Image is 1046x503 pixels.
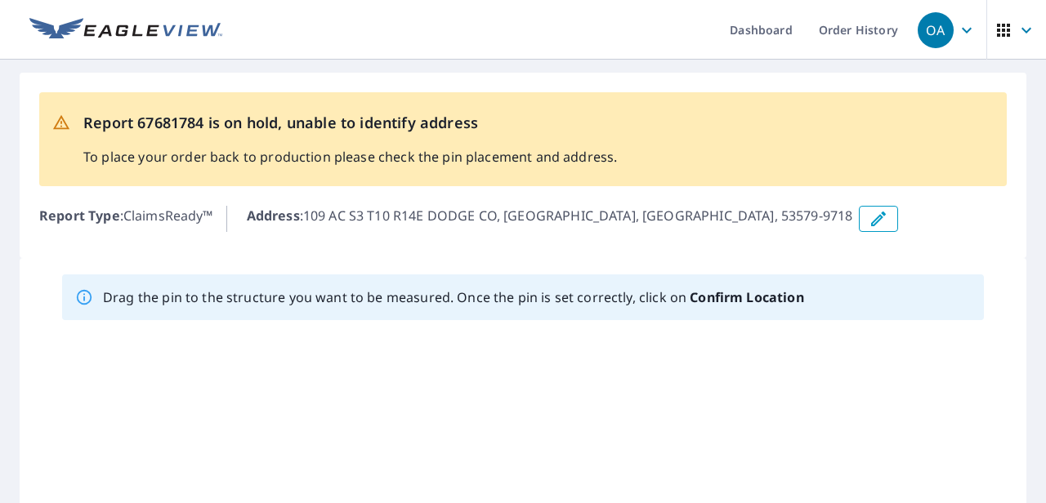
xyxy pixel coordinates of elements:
[39,206,213,232] p: : ClaimsReady™
[247,206,853,232] p: : 109 AC S3 T10 R14E DODGE CO, [GEOGRAPHIC_DATA], [GEOGRAPHIC_DATA], 53579-9718
[83,147,617,167] p: To place your order back to production please check the pin placement and address.
[83,112,617,134] p: Report 67681784 is on hold, unable to identify address
[103,287,804,307] p: Drag the pin to the structure you want to be measured. Once the pin is set correctly, click on
[690,288,803,306] b: Confirm Location
[29,18,222,42] img: EV Logo
[39,207,120,225] b: Report Type
[918,12,954,48] div: OA
[247,207,300,225] b: Address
